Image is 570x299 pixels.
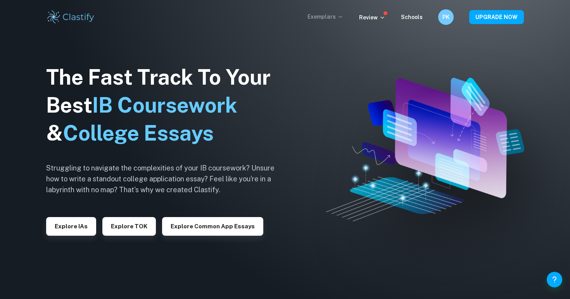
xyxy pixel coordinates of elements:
[547,272,562,287] button: Help and Feedback
[46,222,96,229] a: Explore IAs
[46,63,287,147] h1: The Fast Track To Your Best &
[401,14,423,20] a: Schools
[442,13,451,21] h6: PK
[469,10,524,24] button: UPGRADE NOW
[359,13,385,22] p: Review
[162,217,263,236] button: Explore Common App essays
[102,222,156,229] a: Explore TOK
[92,93,237,117] span: IB Coursework
[46,217,96,236] button: Explore IAs
[162,222,263,229] a: Explore Common App essays
[102,217,156,236] button: Explore TOK
[307,12,344,21] p: Exemplars
[438,9,454,25] button: PK
[46,9,95,25] img: Clastify logo
[63,121,214,145] span: College Essays
[326,78,524,221] img: Clastify hero
[46,163,287,195] h6: Struggling to navigate the complexities of your IB coursework? Unsure how to write a standout col...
